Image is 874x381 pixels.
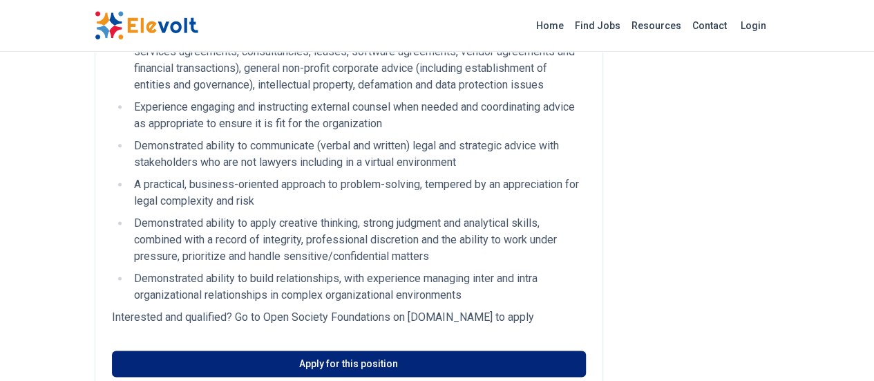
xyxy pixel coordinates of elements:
li: A practical, business-oriented approach to problem-solving, tempered by an appreciation for legal... [130,176,586,210]
iframe: Chat Widget [805,315,874,381]
li: Demonstrated ability to apply creative thinking, strong judgment and analytical skills, combined ... [130,215,586,265]
a: Home [531,15,569,37]
a: Resources [626,15,687,37]
li: Experience with providing legal advice on a range of matters including one or more of the followi... [130,10,586,93]
a: Apply for this position [112,351,586,377]
li: Experience engaging and instructing external counsel when needed and coordinating advice as appro... [130,99,586,132]
a: Login [732,12,775,39]
li: Demonstrated ability to build relationships, with experience managing inter and intra organizatio... [130,270,586,304]
a: Find Jobs [569,15,626,37]
p: Interested and qualified? Go to Open Society Foundations on [DOMAIN_NAME] to apply [112,309,586,326]
img: Elevolt [95,11,198,40]
li: Demonstrated ability to communicate (verbal and written) legal and strategic advice with stakehol... [130,138,586,171]
a: Contact [687,15,732,37]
